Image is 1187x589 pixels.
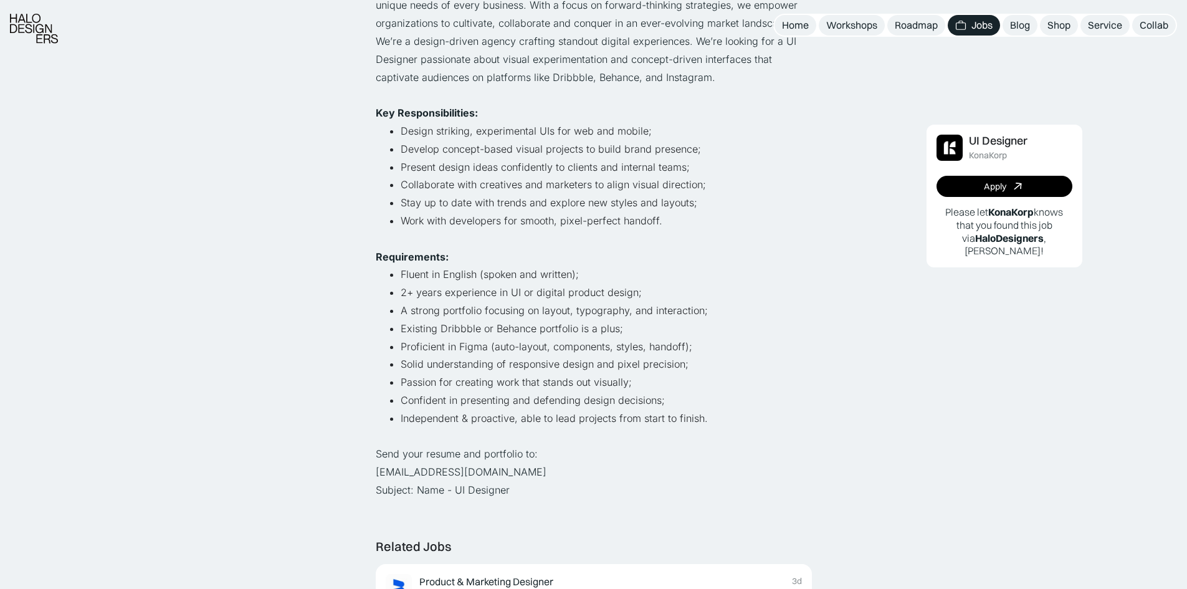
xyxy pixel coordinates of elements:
a: Workshops [819,15,885,36]
li: A strong portfolio focusing on layout, typography, and interaction; [401,302,812,320]
li: Confident in presenting and defending design decisions; [401,391,812,409]
div: Workshops [826,19,877,32]
li: Solid understanding of responsive design and pixel precision; [401,355,812,373]
a: Collab [1132,15,1176,36]
div: Apply [984,181,1006,192]
div: Related Jobs [376,539,451,554]
li: Work with developers for smooth, pixel-perfect handoff. [401,212,812,230]
li: Present design ideas confidently to clients and internal teams; [401,158,812,176]
div: Product & Marketing Designer [419,575,553,588]
div: Home [782,19,809,32]
a: Apply [937,176,1072,197]
a: Blog [1003,15,1037,36]
p: ‍ [376,86,812,104]
li: Proficient in Figma (auto-layout, components, styles, handoff); [401,338,812,356]
li: Existing Dribbble or Behance portfolio is a plus; [401,320,812,338]
li: Design striking, experimental UIs for web and mobile; [401,122,812,140]
b: HaloDesigners [975,232,1044,244]
li: Develop concept-based visual projects to build brand presence; [401,140,812,158]
b: KonaKorp [988,206,1034,218]
div: Shop [1047,19,1070,32]
li: Independent & proactive, able to lead projects from start to finish. [401,409,812,428]
p: Send your resume and portfolio to: [EMAIL_ADDRESS][DOMAIN_NAME] Subject: Name - UI Designer [376,445,812,499]
a: Shop [1040,15,1078,36]
a: Service [1080,15,1130,36]
p: ‍ [376,230,812,248]
p: Please let knows that you found this job via , [PERSON_NAME]! [937,206,1072,257]
li: 2+ years experience in UI or digital product design; [401,284,812,302]
li: Fluent in English (spoken and written); [401,266,812,284]
a: Home [775,15,816,36]
li: Collaborate with creatives and marketers to align visual direction; [401,176,812,194]
div: Collab [1140,19,1168,32]
li: Stay up to date with trends and explore new styles and layouts; [401,194,812,212]
a: Jobs [948,15,1000,36]
div: 3d [792,576,802,587]
div: Roadmap [895,19,938,32]
p: ‍ [376,428,812,446]
div: Blog [1010,19,1030,32]
p: We’re a design-driven agency crafting standout digital experiences. We’re looking for a UI Design... [376,32,812,86]
li: Passion for creating work that stands out visually; [401,373,812,391]
div: Service [1088,19,1122,32]
img: Job Image [937,135,963,161]
a: Roadmap [887,15,945,36]
div: Jobs [971,19,993,32]
strong: Requirements: [376,251,449,263]
div: UI Designer [969,135,1027,148]
div: KonaKorp [969,150,1007,161]
strong: Key Responsibilities: [376,107,478,119]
